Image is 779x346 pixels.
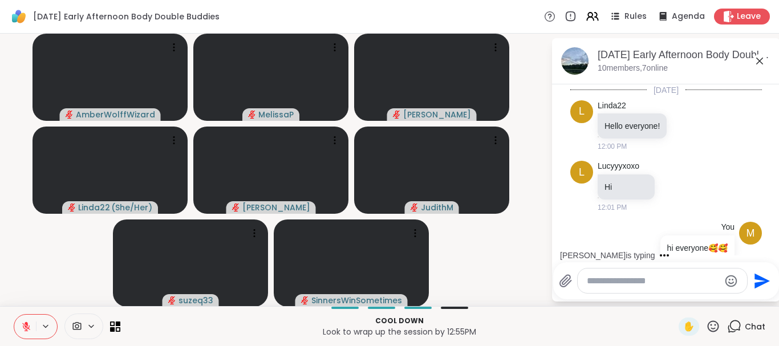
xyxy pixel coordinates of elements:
[667,242,728,254] p: hi everyone
[178,295,213,306] span: suzeq33
[737,11,761,22] span: Leave
[745,321,765,332] span: Chat
[718,243,728,253] span: 🥰
[78,202,110,213] span: Linda22
[579,104,585,119] span: L
[598,63,668,74] p: 10 members, 7 online
[624,11,647,22] span: Rules
[301,296,309,304] span: audio-muted
[242,202,310,213] span: [PERSON_NAME]
[66,111,74,119] span: audio-muted
[683,320,695,333] span: ✋
[258,109,294,120] span: MelissaP
[579,165,585,180] span: L
[604,181,648,193] p: Hi
[127,326,672,337] p: Look to wrap up the session by 12:55PM
[598,161,639,172] a: Lucyyyxoxo
[560,250,655,261] div: [PERSON_NAME] is typing
[127,316,672,326] p: Cool down
[311,295,402,306] span: SinnersWinSometimes
[411,203,419,211] span: audio-muted
[68,203,76,211] span: audio-muted
[672,11,705,22] span: Agenda
[604,120,660,132] p: Hello everyone!
[587,275,720,287] textarea: Type your message
[9,7,29,26] img: ShareWell Logomark
[598,100,626,112] a: Linda22
[393,111,401,119] span: audio-muted
[421,202,453,213] span: JudithM
[248,111,256,119] span: audio-muted
[708,243,718,253] span: 🥰
[748,268,773,294] button: Send
[403,109,471,120] span: [PERSON_NAME]
[561,47,589,75] img: Wednesday Early Afternoon Body Double Buddies, Oct 08
[721,222,735,233] h4: You
[111,202,152,213] span: ( She/Her )
[598,202,627,213] span: 12:01 PM
[647,84,685,96] span: [DATE]
[168,296,176,304] span: audio-muted
[232,203,240,211] span: audio-muted
[724,274,738,288] button: Emoji picker
[746,226,755,241] span: M
[33,11,220,22] span: [DATE] Early Afternoon Body Double Buddies
[598,48,771,62] div: [DATE] Early Afternoon Body Double Buddies, [DATE]
[76,109,155,120] span: AmberWolffWizard
[598,141,627,152] span: 12:00 PM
